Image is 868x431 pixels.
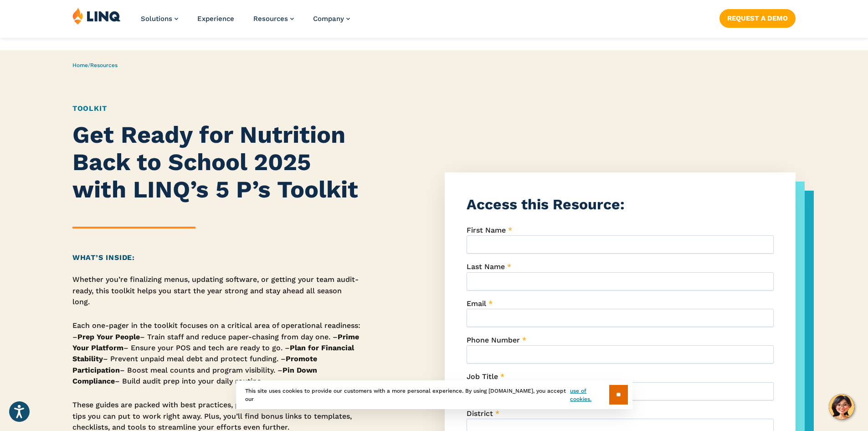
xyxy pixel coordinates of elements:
a: Company [313,15,350,23]
div: This site uses cookies to provide our customers with a more personal experience. By using [DOMAIN... [236,380,632,409]
p: Whether you’re finalizing menus, updating software, or getting your team audit-ready, this toolki... [72,274,361,307]
span: Company [313,15,344,23]
nav: Primary Navigation [141,7,350,37]
strong: Get Ready for Nutrition Back to School 2025 with LINQ’s 5 P’s Toolkit [72,121,358,203]
span: / [72,62,118,68]
span: First Name [467,226,506,234]
h3: Access this Resource: [467,194,774,215]
h2: What’s Inside: [72,252,361,263]
strong: Prep Your People [77,332,140,341]
span: Solutions [141,15,172,23]
strong: Promote Participation [72,354,317,374]
a: Solutions [141,15,178,23]
span: Email [467,299,486,308]
img: LINQ | K‑12 Software [72,7,121,25]
a: Resources [253,15,294,23]
a: Request a Demo [719,9,796,27]
strong: Prime Your Platform [72,332,359,352]
span: Last Name [467,262,505,271]
span: Job Title [467,372,498,381]
a: use of cookies. [570,387,609,403]
p: Each one-pager in the toolkit focuses on a critical area of operational readiness: – – Train staf... [72,320,361,387]
a: Home [72,62,88,68]
span: Resources [253,15,288,23]
strong: Pin Down Compliance [72,366,317,385]
strong: Plan for Financial Stability [72,343,354,363]
a: Experience [197,15,234,23]
a: Resources [90,62,118,68]
nav: Button Navigation [719,7,796,27]
span: Phone Number [467,336,520,344]
button: Hello, have a question? Let’s chat. [829,394,854,420]
a: Toolkit [72,104,107,113]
